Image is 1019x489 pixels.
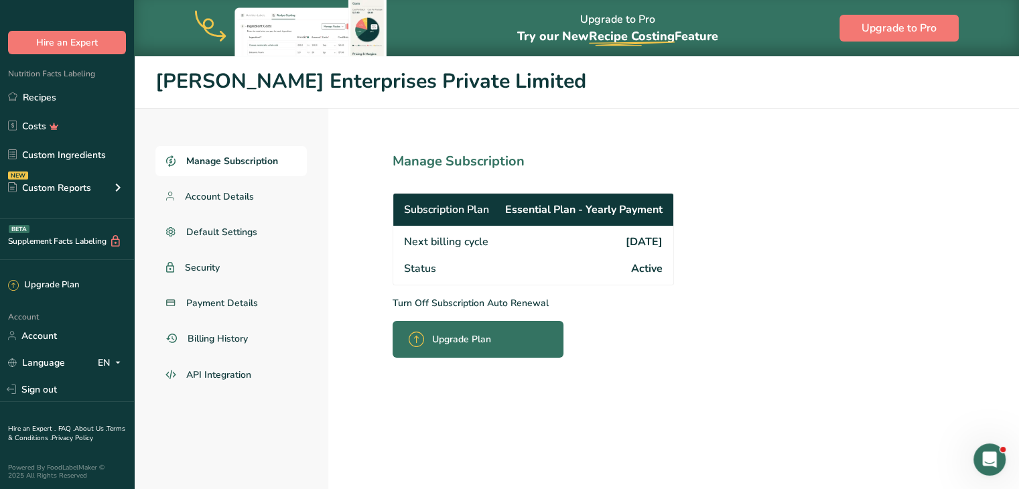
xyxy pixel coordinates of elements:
div: BETA [9,225,29,233]
span: Upgrade to Pro [862,20,937,36]
span: Account Details [185,190,254,204]
button: Upgrade to Pro [839,15,959,42]
a: API Integration [155,359,307,391]
span: Status [404,261,436,277]
a: Language [8,351,65,374]
span: Manage Subscription [186,154,278,168]
div: EN [98,354,126,370]
a: Billing History [155,324,307,354]
span: Recipe Costing [589,28,675,44]
span: Next billing cycle [404,234,488,250]
span: Upgrade Plan [432,332,491,346]
h1: [PERSON_NAME] Enterprises Private Limited [155,66,998,97]
span: [DATE] [626,234,663,250]
span: Payment Details [186,296,258,310]
iframe: Intercom live chat [973,443,1006,476]
span: Essential Plan - Yearly Payment [505,202,663,218]
a: Account Details [155,182,307,212]
div: NEW [8,171,28,180]
div: Powered By FoodLabelMaker © 2025 All Rights Reserved [8,464,126,480]
a: Security [155,253,307,283]
a: Payment Details [155,288,307,318]
p: Turn Off Subscription Auto Renewal [393,296,733,310]
span: Default Settings [186,225,257,239]
a: Terms & Conditions . [8,424,125,443]
div: Upgrade to Pro [517,1,718,56]
h1: Manage Subscription [393,151,733,171]
a: Privacy Policy [52,433,93,443]
a: Hire an Expert . [8,424,56,433]
div: Upgrade Plan [8,279,79,292]
span: Try our New Feature [517,28,718,44]
div: Custom Reports [8,181,91,195]
span: Security [185,261,220,275]
a: Manage Subscription [155,146,307,176]
a: Default Settings [155,217,307,247]
span: Billing History [188,332,248,346]
a: FAQ . [58,424,74,433]
span: API Integration [186,368,251,382]
a: About Us . [74,424,107,433]
span: Subscription Plan [404,202,489,218]
button: Hire an Expert [8,31,126,54]
span: Active [631,261,663,277]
